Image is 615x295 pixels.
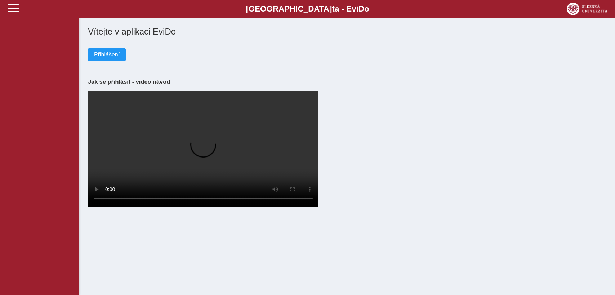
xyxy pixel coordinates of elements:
span: Přihlášení [94,51,120,58]
b: [GEOGRAPHIC_DATA] a - Evi [22,4,593,14]
img: logo_web_su.png [567,3,607,15]
video: Your browser does not support the video tag. [88,91,318,206]
h1: Vítejte v aplikaci EviDo [88,27,606,37]
span: D [358,4,364,13]
h3: Jak se přihlásit - video návod [88,78,606,85]
span: o [364,4,369,13]
span: t [332,4,334,13]
button: Přihlášení [88,48,126,61]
